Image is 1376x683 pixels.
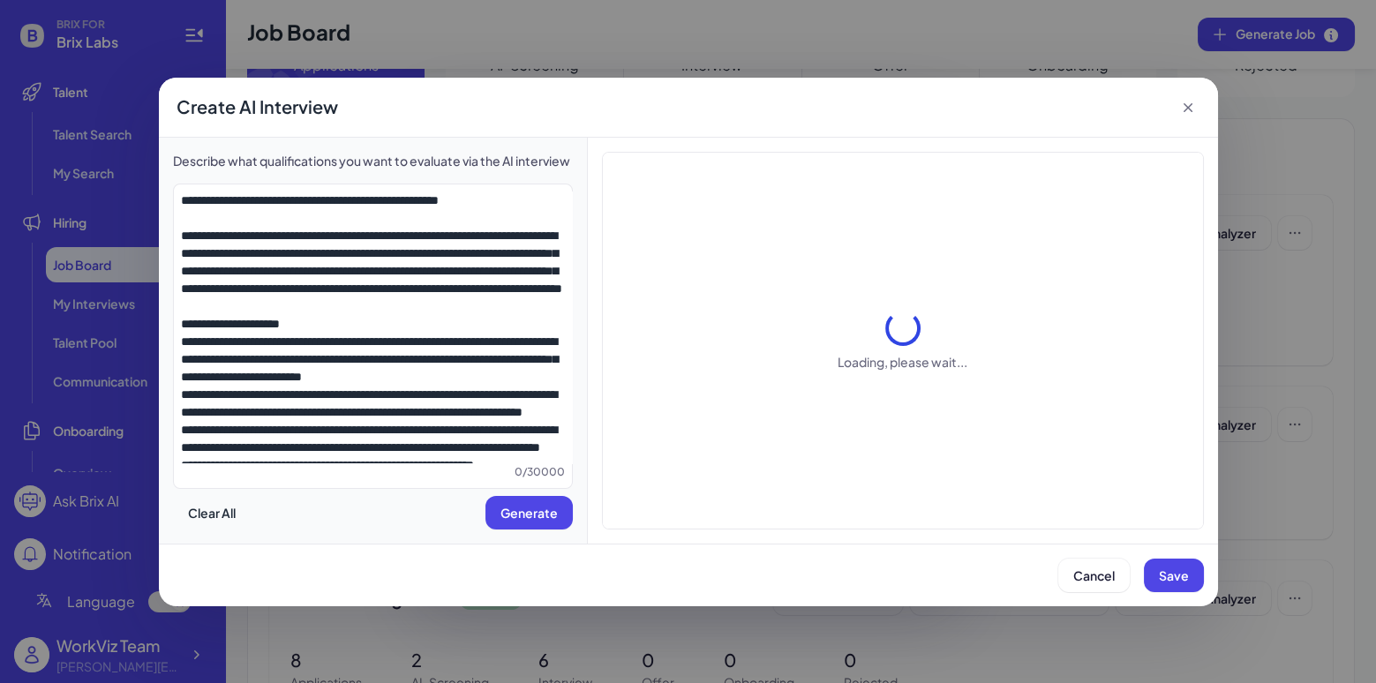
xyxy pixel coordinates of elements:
span: Cancel [1073,567,1115,583]
span: Create AI Interview [177,94,338,119]
div: 0 / 30000 [174,463,573,481]
button: Clear All [173,496,251,529]
span: Loading, please wait... [838,353,967,371]
button: Cancel [1058,559,1130,592]
button: Generate [485,496,573,529]
span: Generate [500,505,558,521]
span: Clear All [188,505,236,521]
div: Describe what qualifications you want to evaluate via the AI interview [173,152,574,169]
button: Save [1144,559,1204,592]
span: Save [1159,567,1189,583]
